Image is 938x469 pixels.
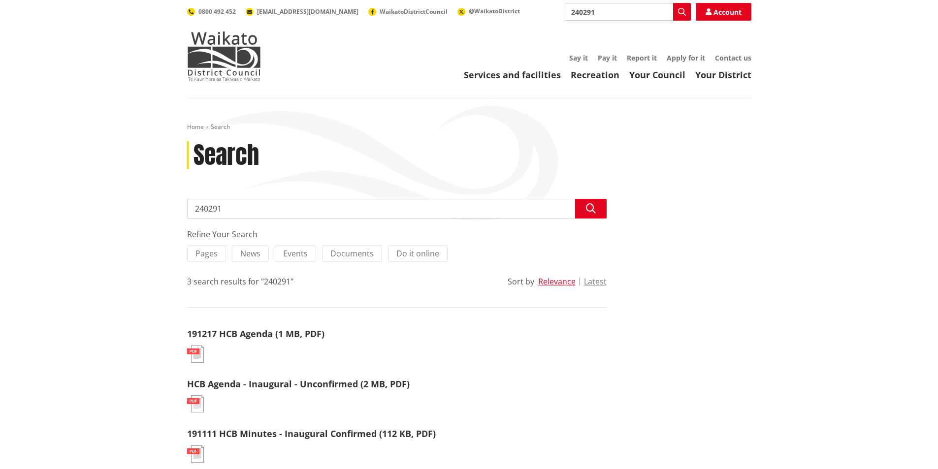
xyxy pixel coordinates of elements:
[187,428,436,439] a: 191111 HCB Minutes - Inaugural Confirmed (112 KB, PDF)
[187,395,204,412] img: document-pdf.svg
[396,248,439,259] span: Do it online
[198,7,236,16] span: 0800 492 452
[696,3,751,21] a: Account
[569,53,588,63] a: Say it
[627,53,657,63] a: Report it
[187,378,410,390] a: HCB Agenda - Inaugural - Unconfirmed (2 MB, PDF)
[380,7,448,16] span: WaikatoDistrictCouncil
[469,7,520,15] span: @WaikatoDistrict
[211,123,230,131] span: Search
[187,345,204,363] img: document-pdf.svg
[257,7,358,16] span: [EMAIL_ADDRESS][DOMAIN_NAME]
[195,248,218,259] span: Pages
[508,276,534,287] div: Sort by
[667,53,705,63] a: Apply for it
[194,141,259,170] h1: Search
[187,276,293,287] div: 3 search results for "240291"
[538,277,576,286] button: Relevance
[695,69,751,81] a: Your District
[187,328,324,340] a: 191217 HCB Agenda (1 MB, PDF)
[187,7,236,16] a: 0800 492 452
[457,7,520,15] a: @WaikatoDistrict
[187,123,204,131] a: Home
[629,69,685,81] a: Your Council
[240,248,260,259] span: News
[187,445,204,463] img: document-pdf.svg
[187,123,751,131] nav: breadcrumb
[368,7,448,16] a: WaikatoDistrictCouncil
[246,7,358,16] a: [EMAIL_ADDRESS][DOMAIN_NAME]
[715,53,751,63] a: Contact us
[187,199,607,219] input: Search input
[330,248,374,259] span: Documents
[565,3,691,21] input: Search input
[283,248,308,259] span: Events
[187,31,261,81] img: Waikato District Council - Te Kaunihera aa Takiwaa o Waikato
[584,277,607,286] button: Latest
[464,69,561,81] a: Services and facilities
[571,69,619,81] a: Recreation
[187,228,607,240] div: Refine Your Search
[598,53,617,63] a: Pay it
